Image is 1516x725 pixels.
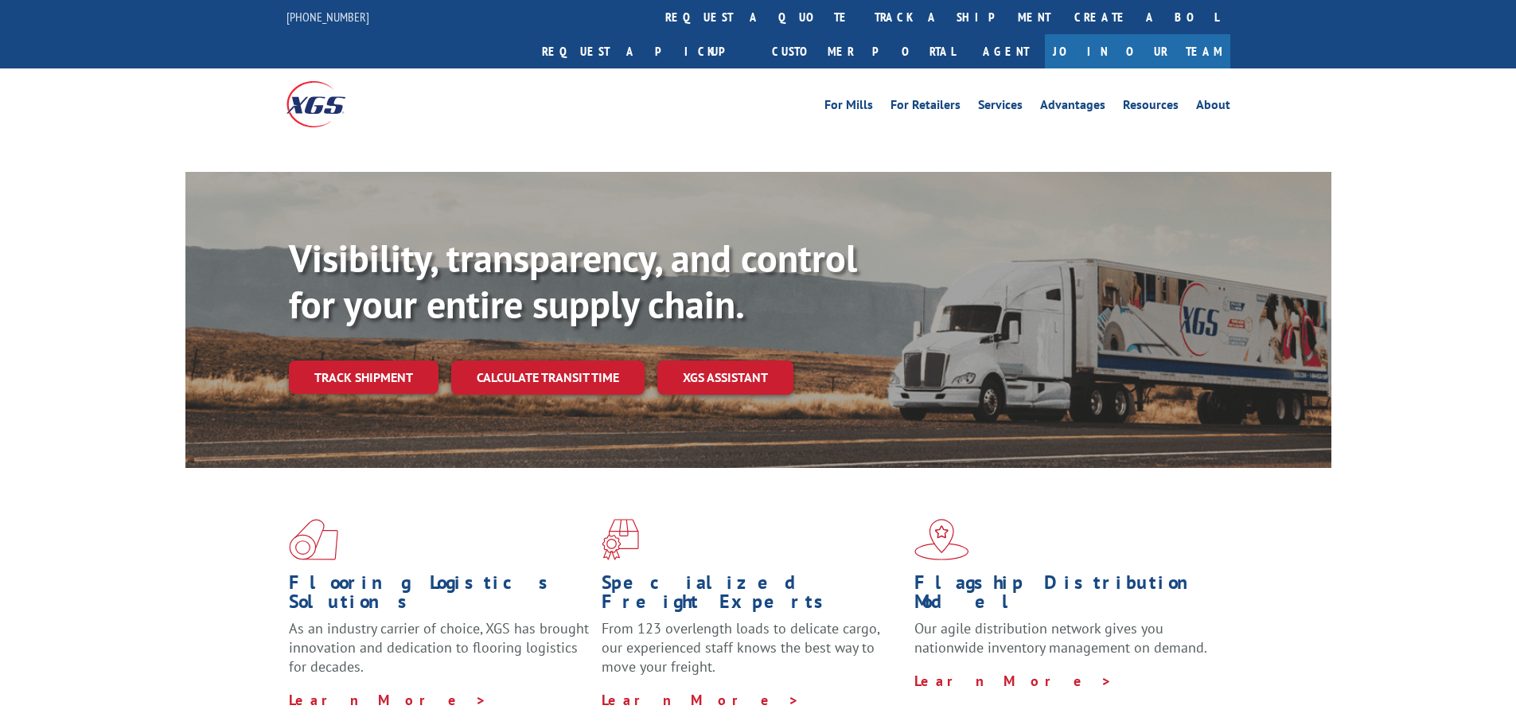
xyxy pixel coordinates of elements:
[289,519,338,560] img: xgs-icon-total-supply-chain-intelligence-red
[286,9,369,25] a: [PHONE_NUMBER]
[602,619,902,690] p: From 123 overlength loads to delicate cargo, our experienced staff knows the best way to move you...
[891,99,961,116] a: For Retailers
[289,619,589,676] span: As an industry carrier of choice, XGS has brought innovation and dedication to flooring logistics...
[1196,99,1230,116] a: About
[451,361,645,395] a: Calculate transit time
[289,573,590,619] h1: Flooring Logistics Solutions
[967,34,1045,68] a: Agent
[914,573,1215,619] h1: Flagship Distribution Model
[289,361,438,394] a: Track shipment
[657,361,793,395] a: XGS ASSISTANT
[914,619,1207,657] span: Our agile distribution network gives you nationwide inventory management on demand.
[1045,34,1230,68] a: Join Our Team
[602,519,639,560] img: xgs-icon-focused-on-flooring-red
[602,573,902,619] h1: Specialized Freight Experts
[530,34,760,68] a: Request a pickup
[289,233,857,329] b: Visibility, transparency, and control for your entire supply chain.
[914,672,1113,690] a: Learn More >
[914,519,969,560] img: xgs-icon-flagship-distribution-model-red
[978,99,1023,116] a: Services
[824,99,873,116] a: For Mills
[1123,99,1179,116] a: Resources
[602,691,800,709] a: Learn More >
[289,691,487,709] a: Learn More >
[1040,99,1105,116] a: Advantages
[760,34,967,68] a: Customer Portal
